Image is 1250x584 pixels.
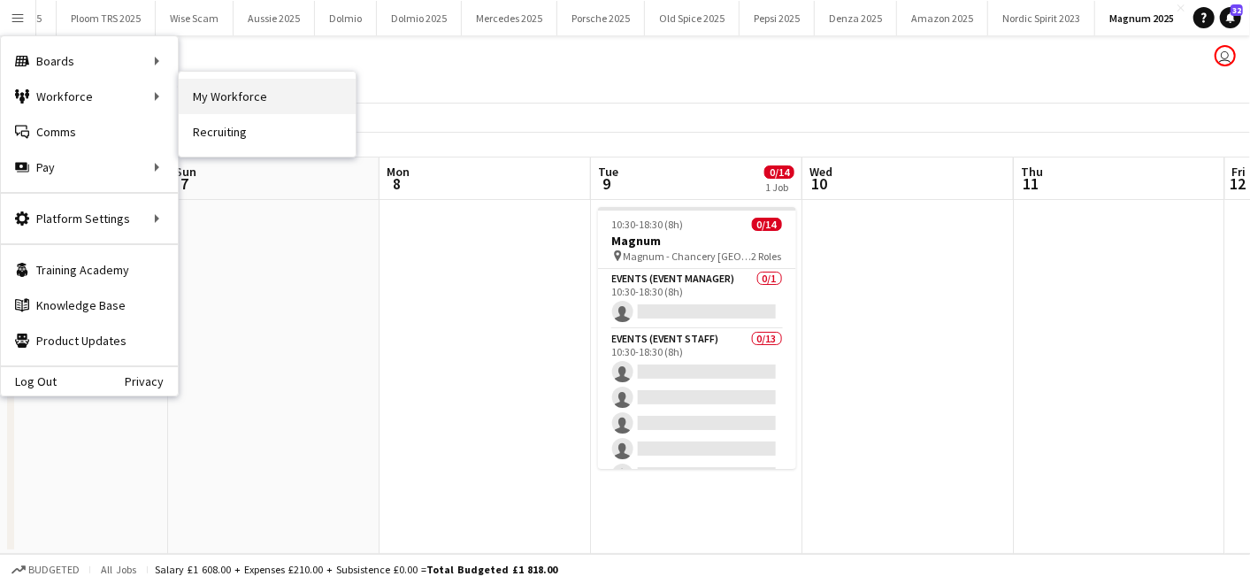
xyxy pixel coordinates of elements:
[645,1,740,35] button: Old Spice 2025
[1095,1,1189,35] button: Magnum 2025
[9,560,82,580] button: Budgeted
[557,1,645,35] button: Porsche 2025
[1,150,178,185] div: Pay
[179,114,356,150] a: Recruiting
[624,250,752,263] span: Magnum - Chancery [GEOGRAPHIC_DATA]
[764,165,794,179] span: 0/14
[752,250,782,263] span: 2 Roles
[598,233,796,249] h3: Magnum
[598,207,796,469] app-job-card: 10:30-18:30 (8h)0/14Magnum Magnum - Chancery [GEOGRAPHIC_DATA]2 RolesEvents (Event Manager)0/110:...
[156,1,234,35] button: Wise Scam
[815,1,897,35] button: Denza 2025
[1,252,178,288] a: Training Academy
[315,1,377,35] button: Dolmio
[179,79,356,114] a: My Workforce
[1,374,57,388] a: Log Out
[1230,173,1246,194] span: 12
[897,1,988,35] button: Amazon 2025
[97,563,140,576] span: All jobs
[1220,7,1241,28] a: 32
[387,164,410,180] span: Mon
[155,563,557,576] div: Salary £1 608.00 + Expenses £210.00 + Subsistence £0.00 =
[598,269,796,329] app-card-role: Events (Event Manager)0/110:30-18:30 (8h)
[384,173,410,194] span: 8
[1,288,178,323] a: Knowledge Base
[234,1,315,35] button: Aussie 2025
[740,1,815,35] button: Pepsi 2025
[28,564,80,576] span: Budgeted
[175,164,196,180] span: Sun
[612,218,684,231] span: 10:30-18:30 (8h)
[1,201,178,236] div: Platform Settings
[598,164,618,180] span: Tue
[462,1,557,35] button: Mercedes 2025
[1215,45,1236,66] app-user-avatar: Laura Smallwood
[752,218,782,231] span: 0/14
[1,323,178,358] a: Product Updates
[809,164,832,180] span: Wed
[125,374,178,388] a: Privacy
[1231,4,1243,16] span: 32
[1018,173,1043,194] span: 11
[57,1,156,35] button: Ploom TRS 2025
[1,114,178,150] a: Comms
[426,563,557,576] span: Total Budgeted £1 818.00
[988,1,1095,35] button: Nordic Spirit 2023
[1232,164,1246,180] span: Fri
[595,173,618,194] span: 9
[807,173,832,194] span: 10
[173,173,196,194] span: 7
[1021,164,1043,180] span: Thu
[377,1,462,35] button: Dolmio 2025
[1,79,178,114] div: Workforce
[765,181,794,194] div: 1 Job
[1,43,178,79] div: Boards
